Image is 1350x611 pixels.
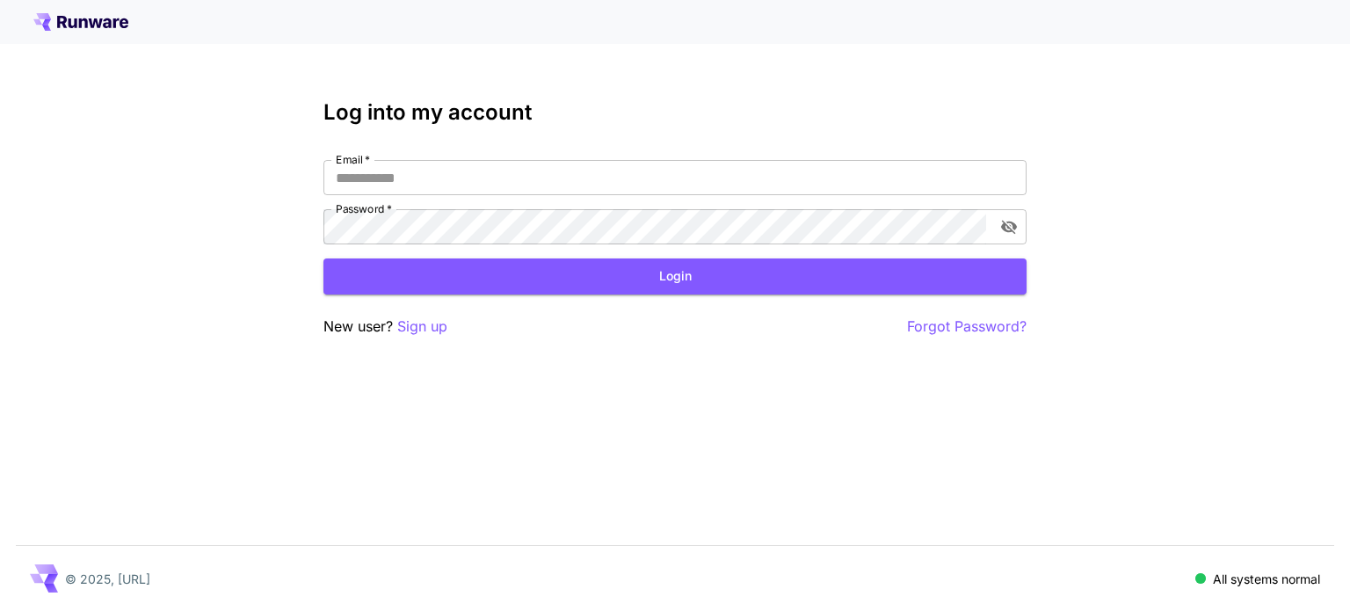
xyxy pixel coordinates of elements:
[907,316,1027,338] button: Forgot Password?
[1213,570,1320,588] p: All systems normal
[993,211,1025,243] button: toggle password visibility
[65,570,150,588] p: © 2025, [URL]
[323,316,447,338] p: New user?
[336,152,370,167] label: Email
[323,100,1027,125] h3: Log into my account
[323,258,1027,295] button: Login
[336,201,392,216] label: Password
[397,316,447,338] button: Sign up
